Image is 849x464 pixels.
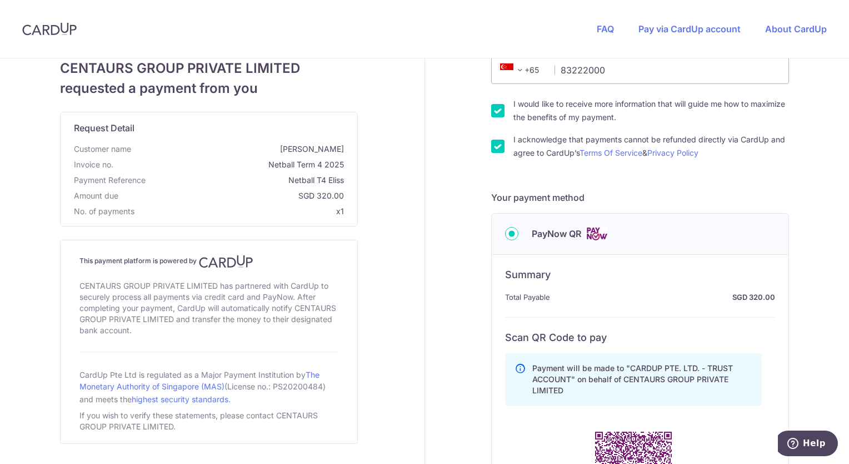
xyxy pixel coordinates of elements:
div: PayNow QR Cards logo [505,227,775,241]
span: Amount due [74,190,118,201]
a: Terms Of Service [580,148,642,157]
h4: This payment platform is powered by [79,255,338,268]
h6: Scan QR Code to pay [505,331,775,344]
img: CardUp [22,22,77,36]
span: x1 [336,206,344,216]
span: Invoice no. [74,159,113,170]
div: CardUp Pte Ltd is regulated as a Major Payment Institution by (License no.: PS20200484) and meets... [79,366,338,408]
a: Privacy Policy [647,148,698,157]
div: If you wish to verify these statements, please contact CENTAURS GROUP PRIVATE LIMITED. [79,408,338,435]
span: Customer name [74,144,131,155]
p: Payment will be made to "CARDUP PTE. LTD. - TRUST ACCOUNT" on behalf of CENTAURS GROUP PRIVATE LI... [532,363,752,396]
span: Netball Term 4 2025 [118,159,344,170]
strong: SGD 320.00 [555,290,775,304]
span: Netball T4 Eliss [150,175,344,186]
span: PayNow QR [532,227,581,240]
iframe: Opens a widget where you can find more information [778,431,838,458]
a: FAQ [597,23,614,34]
span: Total Payable [505,290,550,304]
h5: Your payment method [491,191,789,204]
span: translation missing: en.request_detail [74,122,134,134]
img: Cards logo [586,227,608,241]
span: [PERSON_NAME] [136,144,344,155]
span: translation missing: en.payment_reference [74,175,146,185]
label: I acknowledge that payments cannot be refunded directly via CardUp and agree to CardUp’s & [513,133,789,160]
span: CENTAURS GROUP PRIVATE LIMITED [60,58,358,78]
a: highest security standards [132,394,228,404]
div: CENTAURS GROUP PRIVATE LIMITED has partnered with CardUp to securely process all payments via cre... [79,278,338,338]
label: I would like to receive more information that will guide me how to maximize the benefits of my pa... [513,97,789,124]
img: CardUp [199,255,253,268]
a: About CardUp [765,23,827,34]
h6: Summary [505,268,775,282]
span: +65 [497,63,547,77]
span: +65 [500,63,527,77]
span: SGD 320.00 [123,190,344,201]
a: Pay via CardUp account [638,23,741,34]
span: requested a payment from you [60,78,358,98]
span: No. of payments [74,206,134,217]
